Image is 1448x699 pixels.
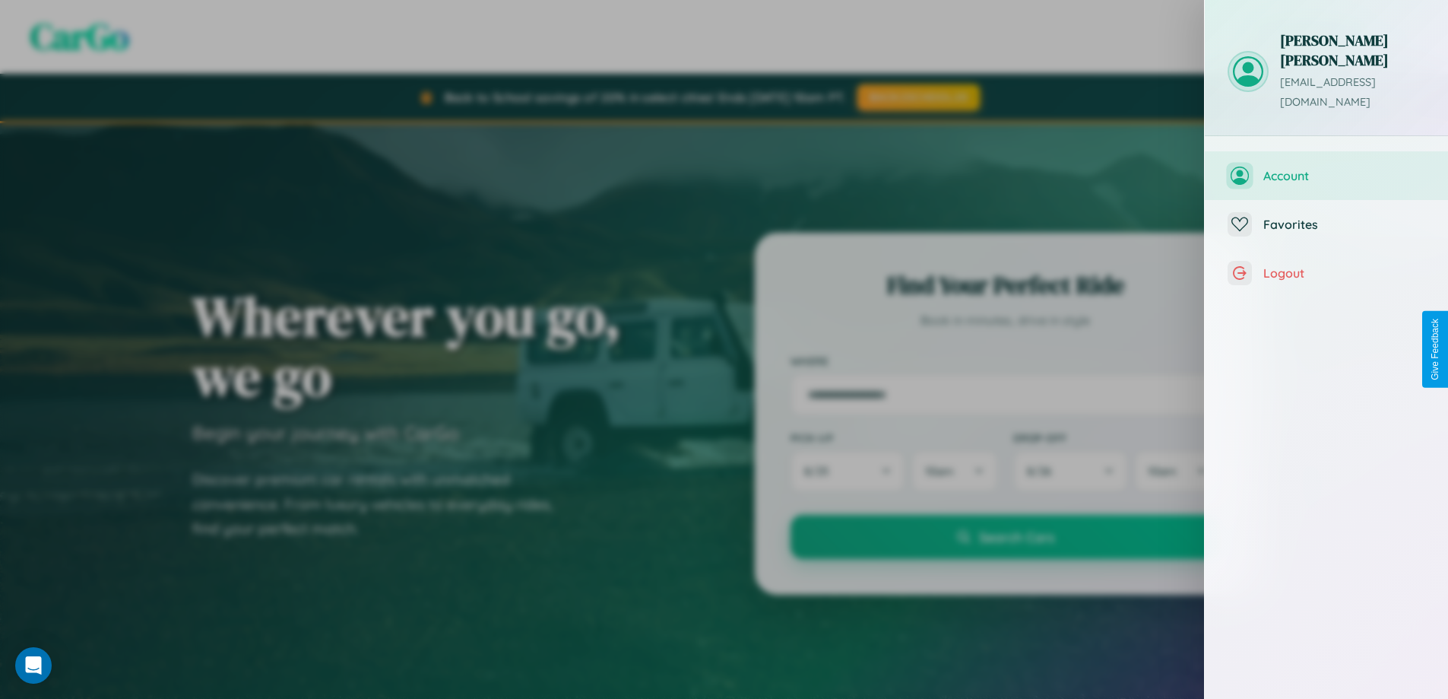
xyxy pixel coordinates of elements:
button: Account [1205,151,1448,200]
div: Open Intercom Messenger [15,647,52,684]
span: Logout [1263,265,1425,281]
h3: [PERSON_NAME] [PERSON_NAME] [1280,30,1425,70]
button: Logout [1205,249,1448,297]
div: Give Feedback [1430,319,1440,380]
button: Favorites [1205,200,1448,249]
span: Account [1263,168,1425,183]
p: [EMAIL_ADDRESS][DOMAIN_NAME] [1280,73,1425,113]
span: Favorites [1263,217,1425,232]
